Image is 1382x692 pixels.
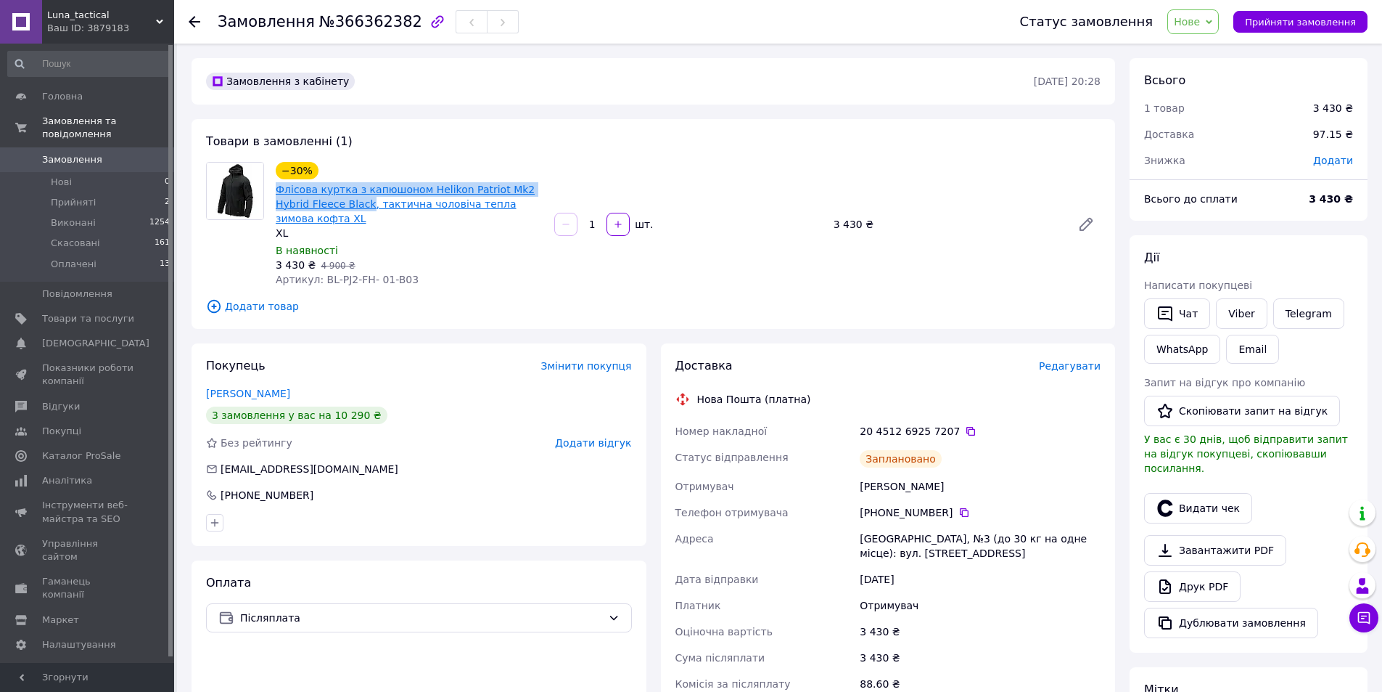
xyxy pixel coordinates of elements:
[1144,298,1210,329] button: Чат
[206,298,1101,314] span: Додати товар
[1144,377,1305,388] span: Запит на відгук про компанію
[206,388,290,399] a: [PERSON_NAME]
[276,259,316,271] span: 3 430 ₴
[675,652,765,664] span: Сума післяплати
[1273,298,1344,329] a: Telegram
[47,22,174,35] div: Ваш ID: 3879183
[206,359,266,373] span: Покупець
[1304,118,1362,150] div: 97.15 ₴
[42,575,134,601] span: Гаманець компанії
[319,13,422,30] span: №366362382
[42,614,79,627] span: Маркет
[1144,335,1220,364] a: WhatsApp
[1144,571,1241,602] a: Друк PDF
[189,15,200,29] div: Повернутися назад
[276,226,543,240] div: XL
[675,678,791,690] span: Комісія за післяплату
[675,600,721,611] span: Платник
[1313,101,1353,115] div: 3 430 ₴
[860,505,1101,520] div: [PHONE_NUMBER]
[42,115,174,141] span: Замовлення та повідомлення
[1144,608,1318,638] button: Дублювати замовлення
[42,638,116,651] span: Налаштування
[1020,15,1153,29] div: Статус замовлення
[828,214,1066,235] div: 3 430 ₴
[51,196,96,209] span: Прийняті
[219,488,315,502] div: [PHONE_NUMBER]
[165,196,170,209] span: 2
[221,463,398,475] span: [EMAIL_ADDRESS][DOMAIN_NAME]
[7,51,171,77] input: Пошук
[276,184,535,224] a: Флісова куртка з капюшоном Helikon Patriot Mk2 Hybrid Fleece Black, тактична чоловіча тепла зимов...
[221,437,292,449] span: Без рейтингу
[1144,396,1340,426] button: Скопіювати запит на відгук
[675,626,773,638] span: Оціночна вартість
[675,574,759,585] span: Дата відправки
[675,481,734,492] span: Отримувач
[206,134,353,148] span: Товари в замовленні (1)
[42,337,149,350] span: [DEMOGRAPHIC_DATA]
[857,619,1103,645] div: 3 430 ₴
[675,507,789,518] span: Телефон отримувача
[51,237,100,250] span: Скасовані
[1144,155,1185,166] span: Знижка
[42,288,112,301] span: Повідомлення
[675,426,768,437] span: Номер накладної
[42,90,83,103] span: Головна
[857,566,1103,593] div: [DATE]
[675,359,733,373] span: Доставка
[218,13,315,30] span: Замовлення
[51,216,96,229] span: Виконані
[1313,155,1353,166] span: Додати
[1144,251,1159,264] span: Дії
[149,216,170,229] span: 1254
[1349,603,1378,632] button: Чат з покупцем
[1144,493,1252,524] button: Видати чек
[51,258,96,271] span: Оплачені
[857,645,1103,671] div: 3 430 ₴
[276,245,338,256] span: В наявності
[206,407,387,424] div: 3 замовлення у вас на 10 290 ₴
[276,162,318,179] div: −30%
[857,526,1103,566] div: [GEOGRAPHIC_DATA], №3 (до 30 кг на одне місце): вул. [STREET_ADDRESS]
[1144,73,1185,87] span: Всього
[42,153,102,166] span: Замовлення
[1309,193,1353,205] b: 3 430 ₴
[1144,433,1348,474] span: У вас є 30 днів, щоб відправити запит на відгук покупцеві, скопіювавши посилання.
[207,163,263,219] img: Флісова куртка з капюшоном Helikon Patriot Mk2 Hybrid Fleece Black, тактична чоловіча тепла зимов...
[42,362,134,388] span: Показники роботи компанії
[1034,76,1101,87] time: [DATE] 20:28
[1216,298,1267,329] a: Viber
[1245,17,1356,28] span: Прийняти замовлення
[51,176,72,189] span: Нові
[42,425,81,438] span: Покупці
[694,392,815,407] div: Нова Пошта (платна)
[631,217,654,232] div: шт.
[675,533,714,545] span: Адреса
[1072,210,1101,239] a: Редагувати
[206,73,355,90] div: Замовлення з кабінету
[42,312,134,325] span: Товари та послуги
[42,499,134,525] span: Інструменти веб-майстра та SEO
[42,474,92,487] span: Аналітика
[860,424,1101,439] div: 20 4512 6925 7207
[165,176,170,189] span: 0
[155,237,170,250] span: 161
[321,261,355,271] span: 4 900 ₴
[1144,102,1185,114] span: 1 товар
[1226,335,1279,364] button: Email
[1174,16,1200,28] span: Нове
[47,9,156,22] span: Luna_tactical
[541,360,632,372] span: Змінити покупця
[555,437,631,449] span: Додати відгук
[1144,535,1286,566] a: Завантажити PDF
[42,537,134,563] span: Управління сайтом
[42,449,120,463] span: Каталог ProSale
[1144,129,1194,140] span: Доставка
[1144,193,1238,205] span: Всього до сплати
[860,450,942,468] div: Заплановано
[160,258,170,271] span: 13
[857,593,1103,619] div: Отримувач
[42,400,80,413] span: Відгуки
[1233,11,1367,33] button: Прийняти замовлення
